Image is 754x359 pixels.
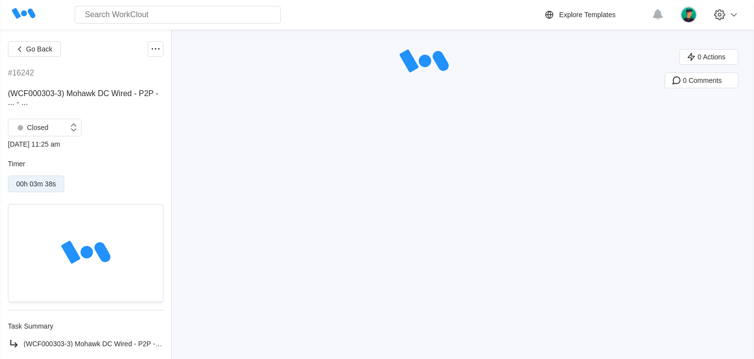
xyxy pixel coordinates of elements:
[8,322,163,330] div: Task Summary
[24,340,175,348] span: (WCF000303-3) Mohawk DC Wired - P2P - ... - ...
[698,53,726,60] span: 0 Actions
[8,69,34,77] div: #16242
[16,180,56,188] div: 00h 03m 38s
[8,41,61,57] button: Go Back
[559,11,616,19] div: Explore Templates
[8,140,163,148] div: [DATE] 11:25 am
[8,160,163,168] div: Timer
[679,49,738,65] button: 0 Actions
[75,6,281,24] input: Search WorkClout
[13,121,49,134] div: Closed
[8,89,158,106] span: (WCF000303-3) Mohawk DC Wired - P2P - ... - ...
[8,338,163,350] a: (WCF000303-3) Mohawk DC Wired - P2P - ... - ...
[543,9,647,21] a: Explore Templates
[665,73,738,88] button: 0 Comments
[26,46,53,52] span: Go Back
[683,77,722,84] span: 0 Comments
[680,6,697,23] img: user.png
